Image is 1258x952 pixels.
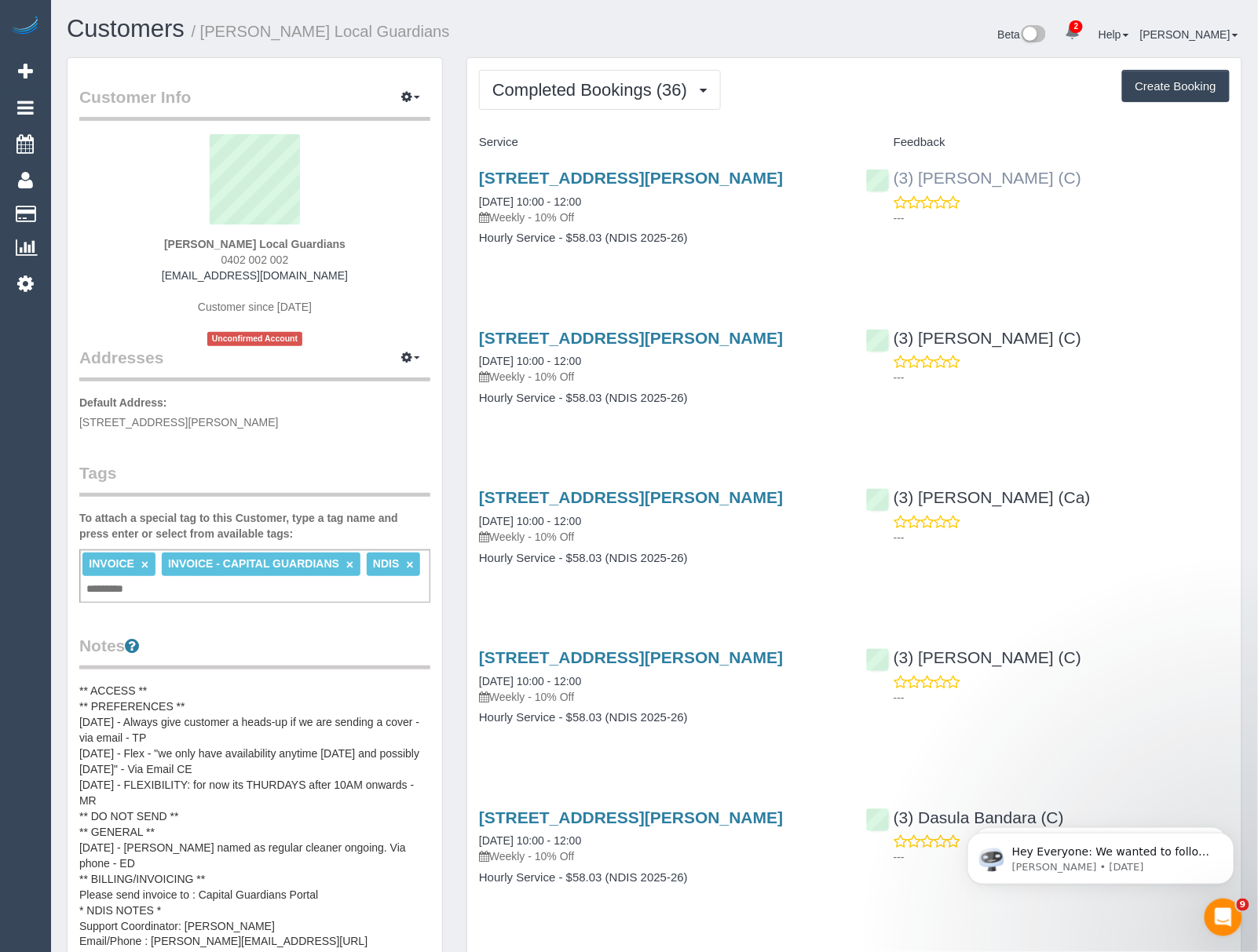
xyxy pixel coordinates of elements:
[346,558,353,571] a: ×
[1140,28,1238,41] a: [PERSON_NAME]
[944,800,1258,910] iframe: Intercom notifications message
[866,488,1091,506] a: (3) [PERSON_NAME] (Ca)
[479,488,783,506] a: [STREET_ADDRESS][PERSON_NAME]
[479,210,843,225] p: Weekly - 10% Off
[479,834,581,847] a: [DATE] 10:00 - 12:00
[1070,20,1083,33] span: 2
[68,46,269,214] span: Hey Everyone: We wanted to follow up and let you know we have been closely monitoring the account...
[162,269,348,282] a: [EMAIL_ADDRESS][DOMAIN_NAME]
[1099,28,1129,41] a: Help
[221,254,289,266] span: 0402 002 002
[479,848,843,864] p: Weekly - 10% Off
[479,689,843,705] p: Weekly - 10% Off
[894,690,1230,706] p: ---
[479,808,783,826] a: [STREET_ADDRESS][PERSON_NAME]
[1237,899,1249,911] span: 9
[479,552,843,565] h4: Hourly Service - $58.03 (NDIS 2025-26)
[89,557,134,570] span: INVOICE
[479,232,843,245] h4: Hourly Service - $58.03 (NDIS 2025-26)
[479,392,843,405] h4: Hourly Service - $58.03 (NDIS 2025-26)
[79,395,167,410] label: Default Address:
[894,370,1230,385] p: ---
[479,515,581,527] a: [DATE] 10:00 - 12:00
[492,80,695,100] span: Completed Bookings (36)
[479,648,783,666] a: [STREET_ADDRESS][PERSON_NAME]
[373,557,399,570] span: NDIS
[479,355,581,367] a: [DATE] 10:00 - 12:00
[198,301,312,313] span: Customer since [DATE]
[894,210,1230,226] p: ---
[866,648,1081,666] a: (3) [PERSON_NAME] (C)
[406,558,413,571] a: ×
[479,169,783,187] a: [STREET_ADDRESS][PERSON_NAME]
[79,634,430,669] legend: Notes
[894,849,1230,865] p: ---
[479,871,843,885] h4: Hourly Service - $58.03 (NDIS 2025-26)
[79,86,430,121] legend: Customer Info
[141,558,148,571] a: ×
[79,461,430,497] legend: Tags
[866,169,1081,187] a: (3) [PERSON_NAME] (C)
[479,136,843,149] h4: Service
[207,332,303,345] span: Unconfirmed Account
[67,15,185,42] a: Customers
[479,369,843,385] p: Weekly - 10% Off
[1205,899,1242,936] iframe: Intercom live chat
[479,711,843,724] h4: Hourly Service - $58.03 (NDIS 2025-26)
[479,329,783,347] a: [STREET_ADDRESS][PERSON_NAME]
[998,28,1047,41] a: Beta
[164,238,346,250] strong: [PERSON_NAME] Local Guardians
[79,510,430,542] label: To attach a special tag to this Customer, type a tag name and press enter or select from availabl...
[479,675,581,688] a: [DATE] 10:00 - 12:00
[1020,25,1046,46] img: New interface
[9,16,41,38] img: Automaid Logo
[479,195,581,208] a: [DATE] 10:00 - 12:00
[1122,70,1230,103] button: Create Booking
[1057,16,1088,50] a: 2
[479,70,721,110] button: Completed Bookings (36)
[479,529,843,545] p: Weekly - 10% Off
[192,23,450,40] small: / [PERSON_NAME] Local Guardians
[866,136,1230,149] h4: Feedback
[68,60,271,75] p: Message from Ellie, sent 5d ago
[894,530,1230,545] p: ---
[79,416,279,429] span: [STREET_ADDRESS][PERSON_NAME]
[866,329,1081,347] a: (3) [PERSON_NAME] (C)
[168,557,339,570] span: INVOICE - CAPITAL GUARDIANS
